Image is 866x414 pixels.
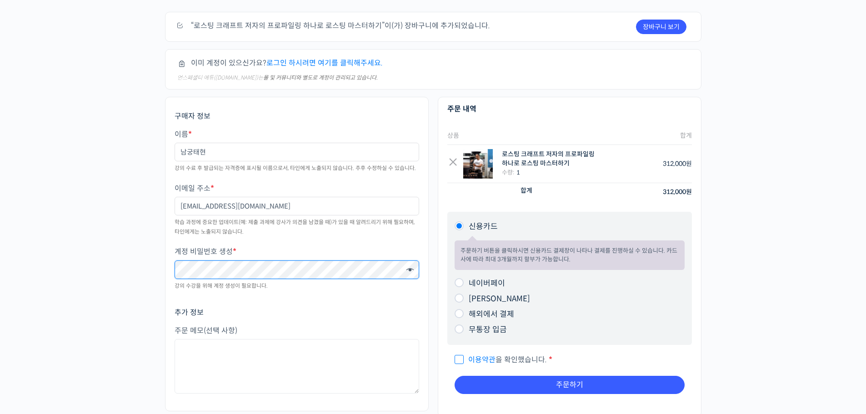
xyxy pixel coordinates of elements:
label: 네이버페이 [469,279,505,288]
abbr: 필수 [233,247,236,256]
div: 강의 수료 후 발급되는 자격증에 표시될 이름으로서, 타인에게 노출되지 않습니다. 추후 수정하실 수 있습니다. [175,164,419,173]
a: Remove this item [447,158,459,169]
span: 홈 [29,302,34,309]
th: 합계 [606,127,691,145]
input: username@domain.com [175,197,419,215]
a: 로그인 하시려면 여기를 클릭해주세요. [266,58,383,68]
bdi: 312,000 [663,188,692,196]
h3: 추가 정보 [175,308,419,318]
span: 설정 [140,302,151,309]
label: 계정 비밀번호 생성 [175,248,419,256]
label: 신용카드 [469,222,498,231]
a: 대화 [60,288,117,311]
span: 원 [686,188,692,196]
span: 대화 [83,302,94,309]
div: “로스팅 크래프트 저자의 프로파일링 하나로 로스팅 마스터하기”이(가) 장바구니에 추가되었습니다. [165,12,701,42]
label: 이메일 주소 [175,185,419,193]
strong: 1 [516,169,520,176]
abbr: 필수 [210,184,214,193]
th: 상품 [447,127,606,145]
p: 주문하기 버튼을 클릭하시면 신용카드 결제창이 나타나 결제를 진행하실 수 있습니다. 카드사에 따라 최대 3개월까지 할부가 가능합니다. [461,246,679,264]
label: 해외에서 결제 [469,309,514,319]
a: 이용약관 [468,355,496,364]
div: 언스페셜티 에듀([DOMAIN_NAME])는 [177,74,686,82]
label: 이름 [175,130,419,139]
div: 강의 수강을 위해 계정 생성이 필요합니다. [175,281,419,290]
h3: 구매자 정보 [175,111,419,121]
div: 로스팅 크래프트 저자의 프로파일링 하나로 로스팅 마스터하기 [502,150,601,168]
abbr: 필수 [549,355,552,364]
span: (선택 사항) [204,326,237,335]
strong: 몰 및 커뮤니티와 별도로 계정이 관리되고 있습니다. [263,74,378,81]
th: 합계 [447,183,606,201]
label: 주문 메모 [175,327,419,335]
div: 이미 계정이 있으신가요? [165,49,701,90]
label: 무통장 입금 [469,325,507,334]
div: 수량: [502,168,601,177]
label: [PERSON_NAME] [469,294,530,304]
button: 주문하기 [455,376,685,394]
abbr: 필수 [188,130,192,139]
bdi: 312,000 [663,160,692,168]
span: 원 [686,160,692,168]
a: 설정 [117,288,175,311]
div: 학습 과정에 중요한 업데이트(예: 제출 과제에 강사가 의견을 남겼을 때)가 있을 때 알려드리기 위해 필요하며, 타인에게는 노출되지 않습니다. [175,218,419,236]
a: 장바구니 보기 [636,20,686,34]
span: 을 확인했습니다. [455,355,547,364]
h3: 주문 내역 [447,104,692,114]
a: 홈 [3,288,60,311]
